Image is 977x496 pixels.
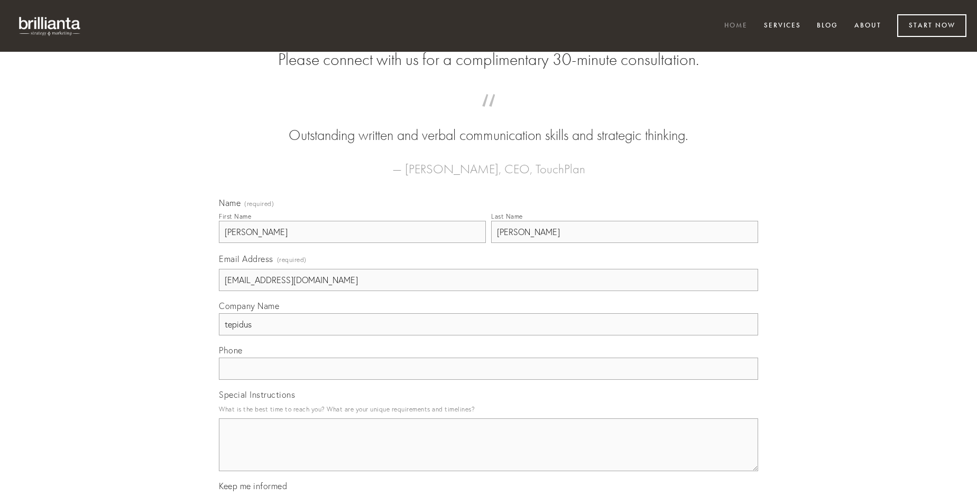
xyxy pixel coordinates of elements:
[847,17,888,35] a: About
[277,252,307,267] span: (required)
[219,345,243,355] span: Phone
[219,481,287,491] span: Keep me informed
[244,201,274,207] span: (required)
[219,198,241,208] span: Name
[236,105,741,146] blockquote: Outstanding written and verbal communication skills and strategic thinking.
[810,17,845,35] a: Blog
[491,212,523,220] div: Last Name
[219,402,758,416] p: What is the best time to reach you? What are your unique requirements and timelines?
[219,301,279,311] span: Company Name
[236,105,741,125] span: “
[219,212,251,220] div: First Name
[219,254,273,264] span: Email Address
[219,50,758,70] h2: Please connect with us for a complimentary 30-minute consultation.
[219,389,295,400] span: Special Instructions
[236,146,741,180] figcaption: — [PERSON_NAME], CEO, TouchPlan
[11,11,90,41] img: brillianta - research, strategy, marketing
[897,14,966,37] a: Start Now
[757,17,808,35] a: Services
[717,17,754,35] a: Home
